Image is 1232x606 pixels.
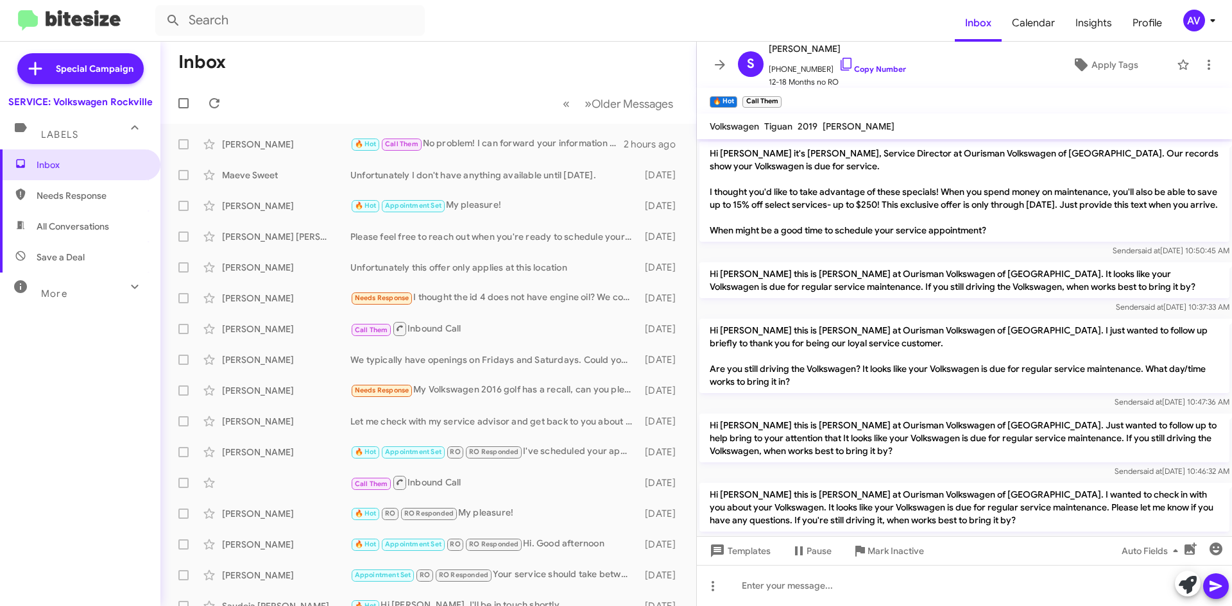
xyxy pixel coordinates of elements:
div: [PERSON_NAME] [222,538,350,551]
span: said at [1140,397,1162,407]
span: RO Responded [404,509,454,518]
span: Save a Deal [37,251,85,264]
div: AV [1183,10,1205,31]
button: Mark Inactive [842,539,934,562]
div: [PERSON_NAME] [222,415,350,428]
span: said at [1138,535,1160,545]
span: Needs Response [355,386,409,394]
button: Previous [555,90,577,117]
span: Sender [DATE] 10:37:33 AM [1116,302,1229,312]
span: Templates [707,539,771,562]
div: [DATE] [638,353,686,366]
div: [PERSON_NAME] [222,138,350,151]
span: Volkswagen [710,121,759,132]
div: [DATE] [638,292,686,305]
span: Sender [DATE] 10:50:45 AM [1113,246,1229,255]
div: [PERSON_NAME] [222,323,350,335]
span: RO Responded [469,448,518,456]
span: More [41,288,67,299]
a: Copy Number [839,64,906,74]
span: S [747,54,755,74]
div: [PERSON_NAME] [222,569,350,582]
span: » [585,96,592,112]
button: Auto Fields [1111,539,1193,562]
span: Special Campaign [56,62,133,75]
p: Hi [PERSON_NAME] this is [PERSON_NAME] at Ourisman Volkswagen of [GEOGRAPHIC_DATA]. I just wanted... [699,319,1229,393]
h1: Inbox [178,52,226,72]
span: RO [450,448,460,456]
div: Let me check with my service advisor and get back to you about any current promotions for servici... [350,415,638,428]
div: SERVICE: Volkswagen Rockville [8,96,153,108]
span: Appointment Set [385,448,441,456]
div: We typically have openings on Fridays and Saturdays. Could you please provide me with your prefer... [350,353,638,366]
span: RO [420,571,430,579]
div: [DATE] [638,476,686,489]
div: I've scheduled your appointment for 8:00 AM [DATE]. Thank you! [350,444,638,459]
a: Insights [1065,4,1122,42]
div: No problem! I can forward your information to one of our service advisors so you can let them kno... [350,137,624,151]
p: Hi [PERSON_NAME] it's [PERSON_NAME], Service Director at Ourisman Volkswagen of [GEOGRAPHIC_DATA]... [699,142,1229,242]
div: Maeve Sweet [222,169,350,181]
span: 🔥 Hot [355,201,377,210]
span: 🔥 Hot [355,509,377,518]
div: [PERSON_NAME] [222,446,350,459]
div: [PERSON_NAME] [222,292,350,305]
div: Unfortunately this offer only applies at this location [350,261,638,274]
button: AV [1172,10,1218,31]
span: Inbox [37,158,146,171]
div: Unfortunately I don't have anything available until [DATE]. [350,169,638,181]
div: [PERSON_NAME] [222,353,350,366]
span: All Conversations [37,220,109,233]
span: 12-18 Months no RO [769,76,906,88]
span: Call Them [355,480,388,488]
span: Call Them [355,326,388,334]
div: [PERSON_NAME] [222,507,350,520]
div: 2 hours ago [624,138,686,151]
button: Next [577,90,681,117]
div: [DATE] [638,384,686,397]
span: Sender [DATE] 10:46:32 AM [1115,466,1229,476]
span: said at [1141,302,1163,312]
div: My pleasure! [350,198,638,213]
p: Hi [PERSON_NAME] this is [PERSON_NAME] at Ourisman Volkswagen of [GEOGRAPHIC_DATA]. I wanted to c... [699,483,1229,532]
div: [PERSON_NAME] [222,384,350,397]
span: Apply Tags [1091,53,1138,76]
div: [DATE] [638,169,686,181]
div: Your service should take between 1 to 3 hours, so you should be able to leave by 12:30 PM. I can ... [350,568,638,582]
nav: Page navigation example [556,90,681,117]
button: Apply Tags [1039,53,1170,76]
p: Hi [PERSON_NAME] this is [PERSON_NAME] at Ourisman Volkswagen of [GEOGRAPHIC_DATA]. It looks like... [699,262,1229,298]
span: Appointment Set [385,201,441,210]
div: My pleasure! [350,506,638,521]
div: [DATE] [638,199,686,212]
span: Appointment Set [355,571,411,579]
span: Tiguan [764,121,792,132]
div: [DATE] [638,261,686,274]
span: RO [385,509,395,518]
span: [PERSON_NAME] [823,121,894,132]
div: Hi. Good afternoon [350,537,638,551]
span: RO [450,540,460,548]
p: Hi [PERSON_NAME] this is [PERSON_NAME] at Ourisman Volkswagen of [GEOGRAPHIC_DATA]. Just wanted t... [699,414,1229,462]
div: Inbound Call [350,475,638,491]
span: Pause [807,539,832,562]
div: I thought the id 4 does not have engine oil? We could come in, but will the service still be free... [350,290,638,305]
span: Needs Response [37,189,146,202]
small: 🔥 Hot [710,96,737,108]
div: [DATE] [638,569,686,582]
div: My Volkswagen 2016 golf has a recall, can you please take care of it? [350,383,638,398]
div: [PERSON_NAME] [222,261,350,274]
div: [DATE] [638,323,686,335]
span: said at [1140,466,1162,476]
a: Calendar [1002,4,1065,42]
small: Call Them [742,96,781,108]
span: RO Responded [439,571,488,579]
span: [PERSON_NAME] [769,41,906,56]
div: Inbound Call [350,321,638,337]
span: Appointment Set [385,540,441,548]
button: Pause [781,539,842,562]
div: [DATE] [638,507,686,520]
a: Inbox [955,4,1002,42]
